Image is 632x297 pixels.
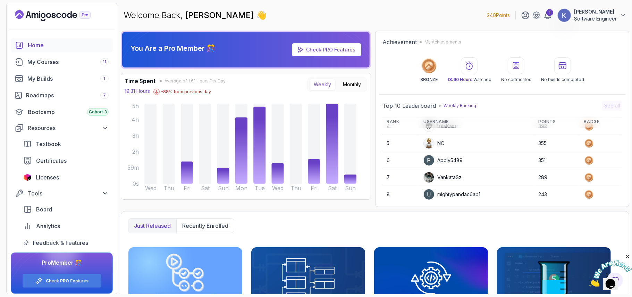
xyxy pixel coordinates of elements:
[103,93,106,98] span: 7
[444,103,476,109] p: Weekly Ranking
[27,58,109,66] div: My Courses
[3,3,6,9] span: 1
[501,77,531,82] p: No certificates
[145,185,157,192] tspan: Wed
[11,72,113,86] a: builds
[185,10,256,20] span: [PERSON_NAME]
[534,152,580,169] td: 351
[132,132,139,139] tspan: 3h
[36,173,59,182] span: Licenses
[165,78,226,84] span: Average of 1.61 Hours Per Day
[558,9,571,22] img: user profile image
[125,88,150,95] p: 19.31 Hours
[328,185,337,192] tspan: Sat
[382,102,436,110] h2: Top 10 Leaderboard
[306,47,355,53] a: Check PRO Features
[290,185,301,192] tspan: Thu
[447,77,472,82] span: 18.60 Hours
[176,219,234,233] button: Recently enrolled
[130,43,215,53] p: You Are a Pro Member 🎊
[420,77,438,82] p: BRONZE
[127,164,139,171] tspan: 59m
[487,12,510,19] p: 240 Points
[27,74,109,83] div: My Builds
[382,169,419,186] td: 7
[419,116,534,128] th: Username
[132,116,139,123] tspan: 4h
[11,122,113,134] button: Resources
[11,187,113,200] button: Tools
[423,172,462,183] div: VankataSz
[447,77,491,82] p: Watched
[19,170,113,184] a: licenses
[424,39,461,45] p: My Achievements
[104,76,106,81] span: 1
[11,38,113,52] a: home
[11,55,113,69] a: courses
[541,77,584,82] p: No builds completed
[36,140,61,148] span: Textbook
[256,10,267,21] span: 👋
[11,88,113,102] a: roadmaps
[134,222,171,230] p: Just released
[338,79,365,90] button: Monthly
[132,103,139,110] tspan: 5h
[272,185,284,192] tspan: Wed
[22,274,101,288] button: Check PRO Features
[19,202,113,216] a: board
[28,189,109,198] div: Tools
[103,59,106,65] span: 11
[424,155,434,166] img: user profile image
[28,124,109,132] div: Resources
[602,101,622,111] button: See all
[424,189,434,200] img: user profile image
[589,254,632,287] iframe: chat widget
[124,10,267,21] p: Welcome Back,
[423,155,463,166] div: Apply5489
[89,109,107,115] span: Cohort 3
[128,219,176,233] button: Just released
[574,8,617,15] p: [PERSON_NAME]
[46,278,89,284] a: Check PRO Features
[424,138,434,148] img: user profile image
[309,79,336,90] button: Weekly
[382,152,419,169] td: 6
[534,169,580,186] td: 289
[161,89,211,95] p: -88 % from previous day
[19,137,113,151] a: textbook
[534,116,580,128] th: Points
[534,186,580,203] td: 243
[382,135,419,152] td: 5
[36,222,60,230] span: Analytics
[33,239,88,247] span: Feedback & Features
[292,43,361,56] a: Check PRO Features
[382,186,419,203] td: 8
[182,222,228,230] p: Recently enrolled
[26,91,109,99] div: Roadmaps
[423,189,480,200] div: mightypandac6ab1
[28,41,109,49] div: Home
[132,148,139,155] tspan: 2h
[580,116,622,128] th: Badge
[19,154,113,168] a: certificates
[36,205,52,214] span: Board
[19,219,113,233] a: analytics
[15,10,107,21] a: Landing page
[11,105,113,119] a: bootcamp
[382,116,419,128] th: Rank
[125,77,155,85] h3: Time Spent
[19,236,113,250] a: feedback
[424,172,434,183] img: user profile image
[345,185,356,192] tspan: Sun
[423,138,444,149] div: NC
[311,185,318,192] tspan: Fri
[163,185,174,192] tspan: Thu
[23,174,32,181] img: jetbrains icon
[218,185,229,192] tspan: Sun
[255,185,265,192] tspan: Tue
[184,185,191,192] tspan: Fri
[557,8,626,22] button: user profile image[PERSON_NAME]Software Engineer
[543,11,552,19] a: 1
[36,156,67,165] span: Certificates
[235,185,247,192] tspan: Mon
